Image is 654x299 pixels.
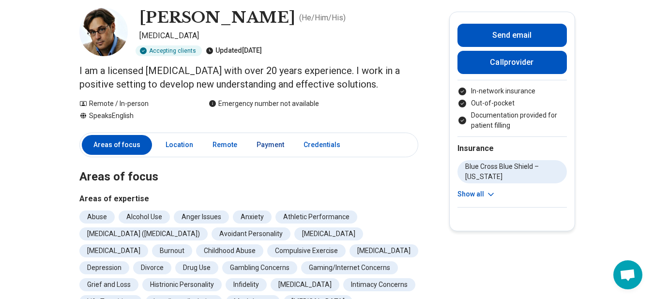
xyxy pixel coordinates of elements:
[275,210,357,224] li: Athletic Performance
[79,278,138,291] li: Grief and Loss
[226,278,267,291] li: Infidelity
[79,64,418,91] p: I am a licensed [MEDICAL_DATA] with over 20 years experience. I work in a positive setting to dev...
[457,143,567,154] h2: Insurance
[139,8,295,28] h1: [PERSON_NAME]
[271,278,339,291] li: [MEDICAL_DATA]
[79,210,115,224] li: Abuse
[343,278,415,291] li: Intimacy Concerns
[457,189,496,199] button: Show all
[160,135,199,155] a: Location
[209,99,319,109] div: Emergency number not available
[79,8,128,56] img: Patrick Nicholas, Psychologist
[457,110,567,131] li: Documentation provided for patient filling
[233,210,272,224] li: Anxiety
[207,135,243,155] a: Remote
[79,99,189,109] div: Remote / In-person
[206,45,262,56] div: Updated [DATE]
[294,227,363,240] li: [MEDICAL_DATA]
[457,24,567,47] button: Send email
[79,146,418,185] h2: Areas of focus
[175,261,218,274] li: Drug Use
[267,244,346,257] li: Compulsive Exercise
[251,135,290,155] a: Payment
[196,244,263,257] li: Childhood Abuse
[457,51,567,74] button: Callprovider
[212,227,290,240] li: Avoidant Personality
[350,244,418,257] li: [MEDICAL_DATA]
[152,244,192,257] li: Burnout
[79,261,129,274] li: Depression
[613,260,642,289] div: Open chat
[79,193,418,205] h3: Areas of expertise
[457,86,567,131] ul: Payment options
[139,30,418,42] p: [MEDICAL_DATA]
[136,45,202,56] div: Accepting clients
[299,12,346,24] p: ( He/Him/His )
[457,86,567,96] li: In-network insurance
[142,278,222,291] li: Histrionic Personality
[79,244,148,257] li: [MEDICAL_DATA]
[119,210,170,224] li: Alcohol Use
[79,111,189,121] div: Speaks English
[82,135,152,155] a: Areas of focus
[79,227,208,240] li: [MEDICAL_DATA] ([MEDICAL_DATA])
[457,98,567,108] li: Out-of-pocket
[298,135,352,155] a: Credentials
[174,210,229,224] li: Anger Issues
[457,160,567,183] li: Blue Cross Blue Shield – [US_STATE]
[301,261,398,274] li: Gaming/Internet Concerns
[222,261,297,274] li: Gambling Concerns
[133,261,171,274] li: Divorce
